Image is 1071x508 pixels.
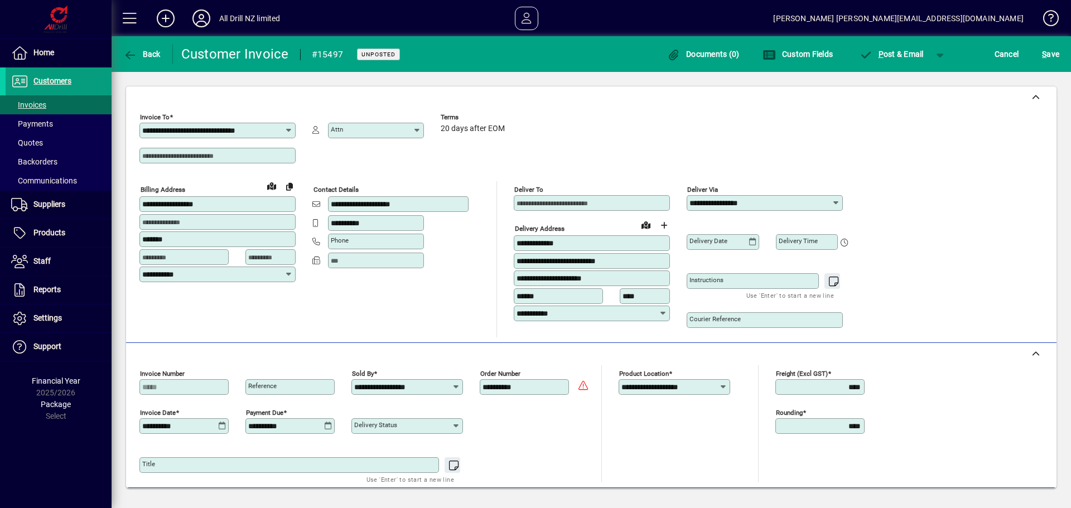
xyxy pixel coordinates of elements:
button: Back [120,44,163,64]
button: Custom Fields [760,44,836,64]
span: Reports [33,285,61,294]
span: Invoices [11,100,46,109]
mat-label: Rounding [776,409,803,417]
mat-label: Delivery status [354,421,397,429]
span: Home [33,48,54,57]
mat-label: Title [142,460,155,468]
span: Communications [11,176,77,185]
button: Cancel [992,44,1022,64]
mat-label: Payment due [246,409,283,417]
span: S [1042,50,1046,59]
mat-label: Courier Reference [689,315,741,323]
span: Financial Year [32,376,80,385]
button: Documents (0) [664,44,742,64]
span: 20 days after EOM [441,124,505,133]
a: View on map [263,177,281,195]
span: Backorders [11,157,57,166]
div: #15497 [312,46,344,64]
a: Backorders [6,152,112,171]
button: Add [148,8,184,28]
mat-label: Product location [619,370,669,378]
mat-hint: Use 'Enter' to start a new line [366,473,454,486]
mat-label: Deliver To [514,186,543,193]
span: Customers [33,76,71,85]
mat-label: Sold by [352,370,374,378]
a: Invoices [6,95,112,114]
span: Unposted [361,51,395,58]
mat-label: Delivery time [779,237,818,245]
span: ost & Email [859,50,924,59]
a: Reports [6,276,112,304]
a: Payments [6,114,112,133]
button: Post & Email [853,44,929,64]
span: Quotes [11,138,43,147]
span: Settings [33,313,62,322]
span: P [879,50,884,59]
div: Customer Invoice [181,45,289,63]
a: Staff [6,248,112,275]
span: Cancel [995,45,1019,63]
a: Suppliers [6,191,112,219]
mat-label: Invoice To [140,113,170,121]
button: Copy to Delivery address [281,177,298,195]
mat-label: Attn [331,125,343,133]
a: Knowledge Base [1035,2,1057,38]
mat-label: Delivery date [689,237,727,245]
a: Home [6,39,112,67]
a: Communications [6,171,112,190]
mat-label: Deliver via [687,186,718,193]
div: All Drill NZ limited [219,9,281,27]
mat-label: Instructions [689,276,723,284]
span: Suppliers [33,200,65,209]
mat-hint: Use 'Enter' to start a new line [746,289,834,302]
span: ave [1042,45,1059,63]
span: Support [33,342,61,351]
a: Support [6,333,112,361]
app-page-header-button: Back [112,44,173,64]
mat-label: Invoice number [140,370,185,378]
mat-label: Phone [331,236,349,244]
span: Documents (0) [667,50,740,59]
span: Payments [11,119,53,128]
a: Settings [6,304,112,332]
div: [PERSON_NAME] [PERSON_NAME][EMAIL_ADDRESS][DOMAIN_NAME] [773,9,1024,27]
mat-label: Freight (excl GST) [776,370,828,378]
span: Custom Fields [763,50,833,59]
span: Back [123,50,161,59]
span: Terms [441,114,508,121]
span: Products [33,228,65,237]
mat-label: Order number [480,370,520,378]
a: View on map [637,216,655,234]
span: Package [41,400,71,409]
mat-label: Invoice date [140,409,176,417]
button: Profile [184,8,219,28]
span: Staff [33,257,51,265]
a: Quotes [6,133,112,152]
button: Choose address [655,216,673,234]
mat-label: Reference [248,382,277,390]
button: Save [1039,44,1062,64]
a: Products [6,219,112,247]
